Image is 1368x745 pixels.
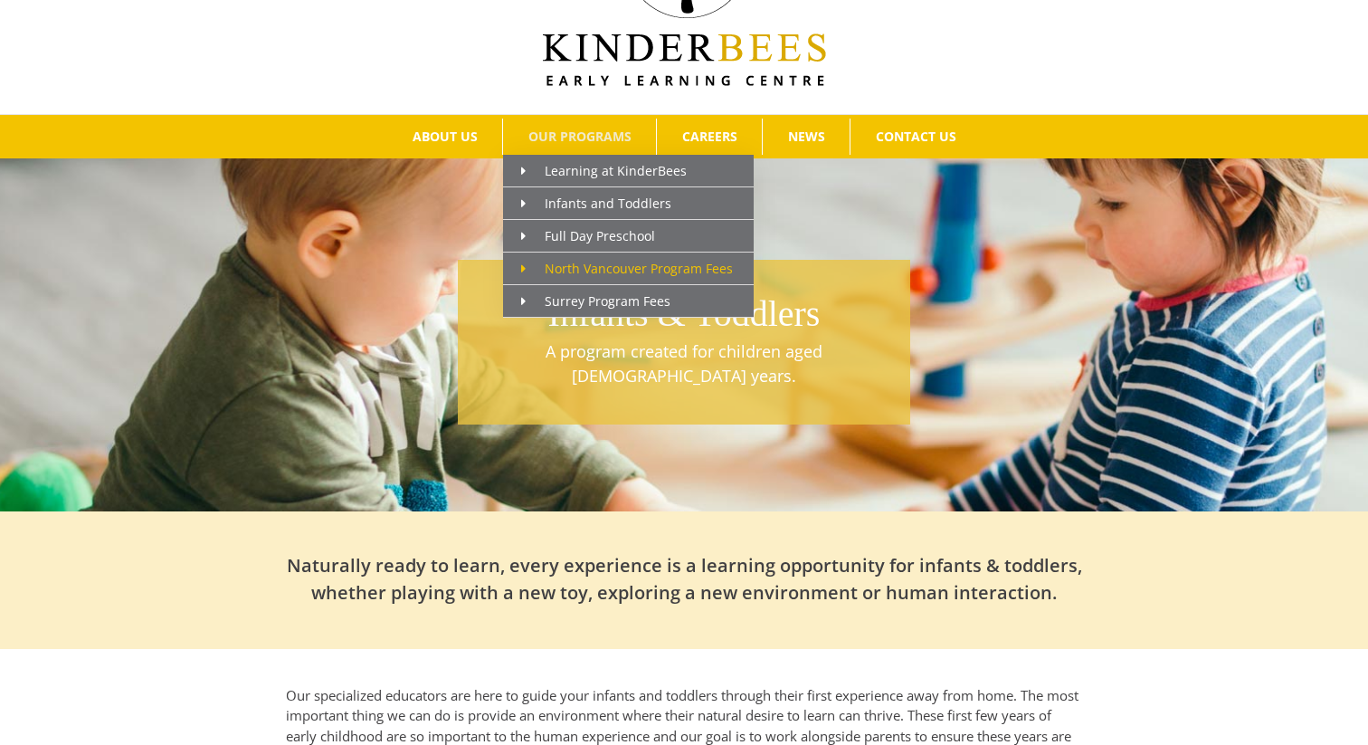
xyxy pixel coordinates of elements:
span: OUR PROGRAMS [528,130,632,143]
a: CAREERS [657,119,762,155]
a: ABOUT US [387,119,502,155]
h1: Infants & Toddlers [467,289,901,339]
a: CONTACT US [850,119,981,155]
span: CONTACT US [876,130,956,143]
span: Surrey Program Fees [521,292,670,310]
span: Full Day Preschool [521,227,655,244]
a: OUR PROGRAMS [503,119,656,155]
h2: Naturally ready to learn, every experience is a learning opportunity for infants & toddlers, whet... [286,552,1082,607]
a: Full Day Preschool [503,220,754,253]
a: Learning at KinderBees [503,155,754,187]
span: Learning at KinderBees [521,162,687,179]
p: A program created for children aged [DEMOGRAPHIC_DATA] years. [467,339,901,388]
a: Surrey Program Fees [503,285,754,318]
span: Infants and Toddlers [521,195,671,212]
span: NEWS [788,130,825,143]
span: CAREERS [682,130,737,143]
span: North Vancouver Program Fees [521,260,733,277]
span: ABOUT US [413,130,478,143]
a: NEWS [763,119,850,155]
a: North Vancouver Program Fees [503,253,754,285]
a: Infants and Toddlers [503,187,754,220]
nav: Main Menu [27,115,1341,158]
